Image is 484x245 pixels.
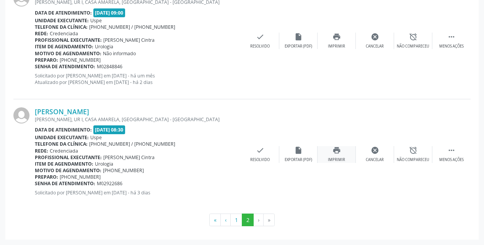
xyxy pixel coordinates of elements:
div: Resolvido [250,44,270,49]
div: Exportar (PDF) [285,157,312,163]
button: Go to page 1 [230,214,242,227]
b: Data de atendimento: [35,127,92,133]
i: check [256,33,264,41]
b: Profissional executante: [35,154,102,161]
ul: Pagination [13,214,471,227]
i: alarm_off [409,33,417,41]
b: Unidade executante: [35,134,89,141]
span: Urologia [95,161,113,167]
b: Preparo: [35,57,58,63]
div: Imprimir [328,44,345,49]
span: [PHONE_NUMBER] [60,57,101,63]
span: M02848846 [97,63,122,70]
span: [PHONE_NUMBER] / [PHONE_NUMBER] [89,141,175,147]
i: alarm_off [409,146,417,155]
div: Cancelar [366,157,384,163]
b: Data de atendimento: [35,10,92,16]
i:  [447,33,456,41]
button: Go to previous page [220,214,231,227]
b: Telefone da clínica: [35,24,88,30]
div: Não compareceu [397,44,429,49]
span: Uspe [90,17,102,24]
span: [DATE] 08:30 [93,125,125,134]
a: [PERSON_NAME] [35,107,89,116]
i: print [332,146,341,155]
button: Go to page 2 [242,214,254,227]
span: Não informado [103,50,136,57]
div: Não compareceu [397,157,429,163]
b: Item de agendamento: [35,161,93,167]
span: Credenciada [50,148,78,154]
img: img [13,107,29,123]
b: Motivo de agendamento: [35,50,101,57]
b: Motivo de agendamento: [35,167,101,174]
b: Senha de atendimento: [35,63,95,70]
b: Rede: [35,30,48,37]
span: Urologia [95,43,113,50]
b: Telefone da clínica: [35,141,88,147]
button: Go to first page [209,214,221,227]
b: Unidade executante: [35,17,89,24]
span: Credenciada [50,30,78,37]
div: Menos ações [439,157,464,163]
b: Preparo: [35,174,58,180]
span: Uspe [90,134,102,141]
div: Menos ações [439,44,464,49]
i: cancel [371,33,379,41]
i: print [332,33,341,41]
i: check [256,146,264,155]
span: [PERSON_NAME] Cintra [103,37,155,43]
div: Exportar (PDF) [285,44,312,49]
b: Profissional executante: [35,37,102,43]
b: Item de agendamento: [35,43,93,50]
i: cancel [371,146,379,155]
i: insert_drive_file [294,146,303,155]
div: Imprimir [328,157,345,163]
span: [PERSON_NAME] Cintra [103,154,155,161]
b: Rede: [35,148,48,154]
i: insert_drive_file [294,33,303,41]
span: M02922686 [97,180,122,187]
span: [PHONE_NUMBER] [103,167,144,174]
b: Senha de atendimento: [35,180,95,187]
span: [DATE] 09:00 [93,8,125,17]
p: Solicitado por [PERSON_NAME] em [DATE] - há um mês Atualizado por [PERSON_NAME] em [DATE] - há 2 ... [35,72,241,86]
div: Resolvido [250,157,270,163]
span: [PHONE_NUMBER] [60,174,101,180]
p: Solicitado por [PERSON_NAME] em [DATE] - há 3 dias [35,189,241,196]
div: Cancelar [366,44,384,49]
span: [PHONE_NUMBER] / [PHONE_NUMBER] [89,24,175,30]
i:  [447,146,456,155]
div: [PERSON_NAME], UR I, CASA AMARELA, [GEOGRAPHIC_DATA] - [GEOGRAPHIC_DATA] [35,116,241,123]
